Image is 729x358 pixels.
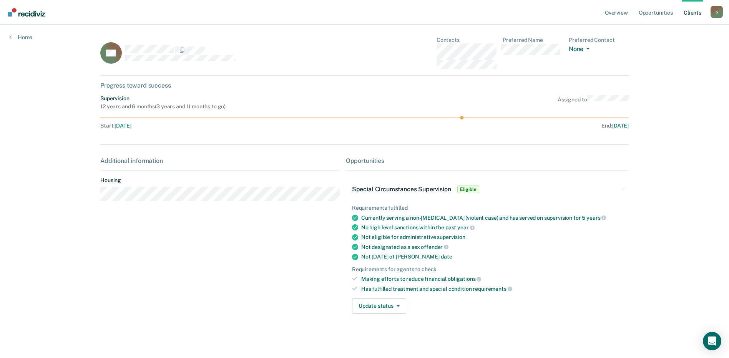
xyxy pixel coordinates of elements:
[361,275,623,282] div: Making efforts to reduce financial
[8,8,45,17] img: Recidiviz
[448,276,481,282] span: obligations
[361,285,623,292] div: Has fulfilled treatment and special condition
[586,215,606,221] span: years
[346,157,629,164] div: Opportunities
[703,332,721,350] div: Open Intercom Messenger
[711,6,723,18] button: Profile dropdown button
[457,186,479,193] span: Eligible
[361,214,623,221] div: Currently serving a non-[MEDICAL_DATA] (violent case) and has served on supervision for 5
[100,123,365,129] div: Start :
[569,37,629,43] dt: Preferred Contact
[352,205,623,211] div: Requirements fulfilled
[457,224,474,230] span: year
[100,82,629,89] div: Progress toward success
[421,244,448,250] span: offender
[361,244,623,250] div: Not designated as a sex
[569,45,593,54] button: None
[352,266,623,273] div: Requirements for agents to check
[100,157,340,164] div: Additional information
[368,123,629,129] div: End :
[558,95,629,110] div: Assigned to
[361,234,623,240] div: Not eligible for administrative
[100,177,340,184] dt: Housing
[711,6,723,18] div: b
[100,95,226,102] div: Supervision
[346,177,629,202] div: Special Circumstances SupervisionEligible
[352,186,451,193] span: Special Circumstances Supervision
[612,123,629,129] span: [DATE]
[437,234,465,240] span: supervision
[437,37,497,43] dt: Contacts
[361,224,623,231] div: No high level sanctions within the past
[503,37,563,43] dt: Preferred Name
[352,298,406,314] button: Update status
[361,254,623,260] div: Not [DATE] of [PERSON_NAME]
[9,34,32,41] a: Home
[100,103,226,110] div: 12 years and 6 months ( 3 years and 11 months to go )
[473,286,512,292] span: requirements
[441,254,452,260] span: date
[115,123,131,129] span: [DATE]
